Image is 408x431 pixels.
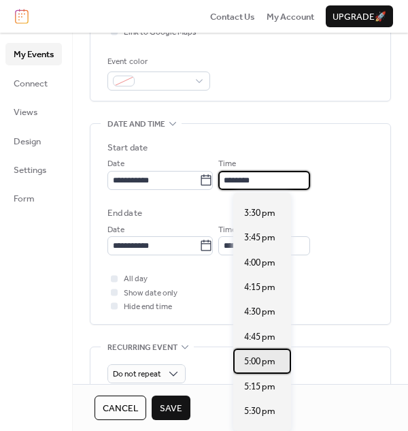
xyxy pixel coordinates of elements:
[107,157,124,171] span: Date
[244,231,275,244] span: 3:45 pm
[333,10,386,24] span: Upgrade 🚀
[107,340,177,354] span: Recurring event
[5,43,62,65] a: My Events
[267,10,314,24] span: My Account
[113,366,161,382] span: Do not repeat
[14,48,54,61] span: My Events
[267,10,314,23] a: My Account
[5,101,62,123] a: Views
[107,118,165,131] span: Date and time
[124,26,197,39] span: Link to Google Maps
[124,300,172,314] span: Hide end time
[210,10,255,23] a: Contact Us
[95,396,146,420] button: Cancel
[5,159,62,180] a: Settings
[244,281,275,294] span: 4:15 pm
[15,9,29,24] img: logo
[152,396,190,420] button: Save
[107,206,142,220] div: End date
[244,355,275,368] span: 5:00 pm
[244,305,275,319] span: 4:30 pm
[5,130,62,152] a: Design
[107,141,148,155] div: Start date
[103,402,138,415] span: Cancel
[218,223,236,237] span: Time
[244,206,275,220] span: 3:30 pm
[244,330,275,344] span: 4:45 pm
[14,77,48,91] span: Connect
[210,10,255,24] span: Contact Us
[5,72,62,94] a: Connect
[14,106,37,119] span: Views
[107,223,124,237] span: Date
[218,157,236,171] span: Time
[14,135,41,148] span: Design
[244,256,275,270] span: 4:00 pm
[244,380,275,394] span: 5:15 pm
[160,402,182,415] span: Save
[14,192,35,206] span: Form
[124,287,177,300] span: Show date only
[5,187,62,209] a: Form
[244,404,275,418] span: 5:30 pm
[326,5,393,27] button: Upgrade🚀
[124,272,148,286] span: All day
[107,55,207,69] div: Event color
[14,163,46,177] span: Settings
